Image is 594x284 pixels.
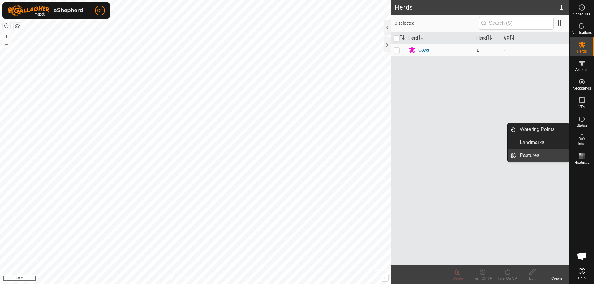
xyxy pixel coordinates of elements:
[520,152,539,159] span: Pastures
[97,7,103,14] span: CF
[3,22,10,30] button: Reset Map
[516,123,569,136] a: Watering Points
[470,276,495,281] div: Turn Off VP
[560,3,563,12] span: 1
[578,276,586,280] span: Help
[570,265,594,282] a: Help
[487,36,492,40] p-sorticon: Activate to sort
[520,126,554,133] span: Watering Points
[418,47,429,53] div: Cows
[578,142,585,146] span: Infra
[479,17,554,30] input: Search (S)
[576,124,587,127] span: Status
[384,275,385,280] span: i
[171,276,194,282] a: Privacy Policy
[508,136,569,149] li: Landmarks
[395,4,560,11] h2: Herds
[572,31,592,35] span: Notifications
[510,36,514,40] p-sorticon: Activate to sort
[520,276,544,281] div: Edit
[574,161,589,164] span: Heatmap
[7,5,85,16] img: Gallagher Logo
[508,123,569,136] li: Watering Points
[520,139,544,146] span: Landmarks
[14,23,21,30] button: Map Layers
[3,40,10,48] button: –
[476,48,479,53] span: 1
[495,276,520,281] div: Turn On VP
[516,149,569,162] a: Pastures
[573,12,590,16] span: Schedules
[381,274,388,281] button: i
[400,36,405,40] p-sorticon: Activate to sort
[418,36,423,40] p-sorticon: Activate to sort
[508,149,569,162] li: Pastures
[578,105,585,109] span: VPs
[572,87,591,90] span: Neckbands
[406,32,474,44] th: Herd
[544,276,569,281] div: Create
[453,276,463,281] span: Delete
[474,32,501,44] th: Head
[501,32,569,44] th: VP
[573,247,591,265] a: Open chat
[395,20,479,27] span: 0 selected
[202,276,220,282] a: Contact Us
[501,44,569,56] td: -
[575,68,588,72] span: Animals
[577,49,587,53] span: Herds
[516,136,569,149] a: Landmarks
[3,32,10,40] button: +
